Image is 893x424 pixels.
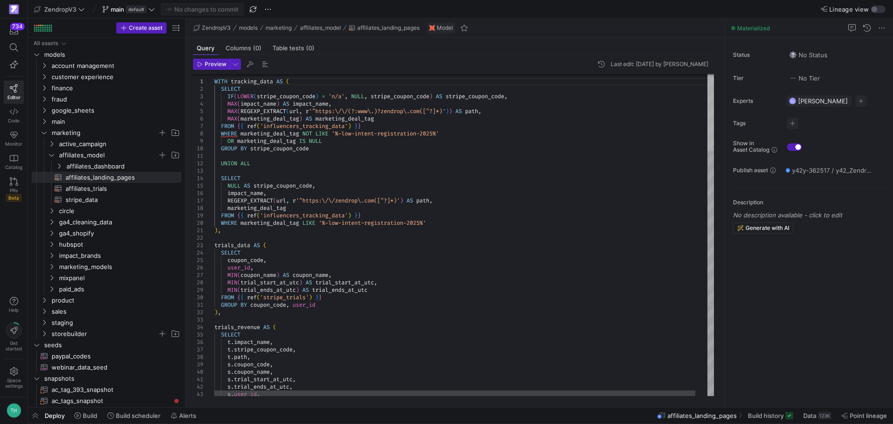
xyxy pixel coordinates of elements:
[227,256,263,264] span: coupon_code
[358,122,361,130] span: }
[289,108,299,115] span: url
[286,108,289,115] span: (
[4,22,24,39] button: 734
[221,122,234,130] span: FROM
[33,40,58,47] div: All assets
[193,93,203,100] div: 3
[221,160,237,167] span: UNION
[328,271,332,279] span: ,
[299,108,302,115] span: ,
[328,100,332,108] span: ,
[371,93,429,100] span: stripe_coupon_code
[32,384,181,395] a: ac_tag_393_snapshot​​​​​​​
[44,373,180,384] span: snapshots
[193,78,203,85] div: 1
[733,222,793,234] button: Generate with AI
[276,197,286,204] span: url
[253,182,312,189] span: stripe_coupon_code
[4,174,24,205] a: PRsBeta
[357,25,420,31] span: affiliates_landing_pages
[52,83,180,94] span: finance
[239,25,258,31] span: models
[227,182,240,189] span: NULL
[286,197,289,204] span: ,
[193,130,203,137] div: 8
[783,164,876,176] button: y42y-362517 / y42_ZendropV3_main / affiliates_landing_pages
[32,350,181,362] a: paypal_codes​​​​​​
[299,137,306,145] span: IS
[32,161,181,172] div: Press SPACE to select this row.
[231,78,273,85] span: tracking_data
[221,219,237,227] span: WHERE
[850,412,887,419] span: Point lineage
[193,249,203,256] div: 24
[429,197,433,204] span: ,
[197,45,214,51] span: Query
[611,61,708,67] div: Last edit: [DATE] by [PERSON_NAME]
[52,116,180,127] span: main
[193,264,203,271] div: 26
[227,115,237,122] span: MAX
[276,78,283,85] span: AS
[237,100,240,108] span: (
[250,264,253,271] span: ,
[193,85,203,93] div: 2
[221,212,234,219] span: FROM
[240,130,299,137] span: marketing_deal_tag
[59,273,180,283] span: mixpanel
[733,167,768,174] span: Publish asset
[32,239,181,250] div: Press SPACE to select this row.
[446,93,504,100] span: stripe_coupon_code
[59,239,180,250] span: hubspot
[44,340,180,350] span: seeds
[8,118,20,123] span: Code
[111,6,124,13] span: main
[191,22,233,34] button: ZendropV3
[306,45,314,51] span: (0)
[240,122,244,130] span: {
[299,279,302,286] span: )
[504,93,507,100] span: ,
[787,49,830,61] button: No statusNo Status
[193,100,203,108] div: 4
[193,175,203,182] div: 14
[266,25,292,31] span: marketing
[240,219,299,227] span: marketing_deal_tag
[193,242,203,249] div: 23
[5,377,23,389] span: Space settings
[237,137,296,145] span: marketing_deal_tag
[407,197,413,204] span: AS
[263,189,267,197] span: ,
[52,295,180,306] span: product
[32,38,181,49] div: Press SPACE to select this row.
[253,93,257,100] span: (
[237,93,253,100] span: LOWER
[240,271,276,279] span: coupon_name
[803,412,816,419] span: Data
[193,197,203,204] div: 17
[306,279,312,286] span: AS
[748,412,784,419] span: Build history
[70,408,101,424] button: Build
[354,212,358,219] span: }
[789,74,797,82] img: No tier
[446,108,449,115] span: )
[32,49,181,60] div: Press SPACE to select this row.
[193,204,203,212] div: 18
[260,212,348,219] span: 'influencers_tracking_data'
[4,150,24,174] a: Catalog
[240,145,247,152] span: BY
[193,115,203,122] div: 6
[792,167,874,174] span: y42y-362517 / y42_ZendropV3_main / affiliates_landing_pages
[116,412,160,419] span: Build scheduler
[9,5,19,14] img: https://storage.googleapis.com/y42-prod-data-exchange/images/qZXOSqkTtPuVcXVzF40oUlM07HVTwZXfPK0U...
[296,197,400,204] span: '^https:\/\/zendrop\.com([^?]*)'
[59,217,180,228] span: ga4_cleaning_data
[193,271,203,279] div: 27
[240,108,286,115] span: REGEXP_EXTRACT
[257,122,260,130] span: (
[436,93,442,100] span: AS
[32,205,181,216] div: Press SPACE to select this row.
[309,137,322,145] span: NULL
[116,22,167,34] button: Create asset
